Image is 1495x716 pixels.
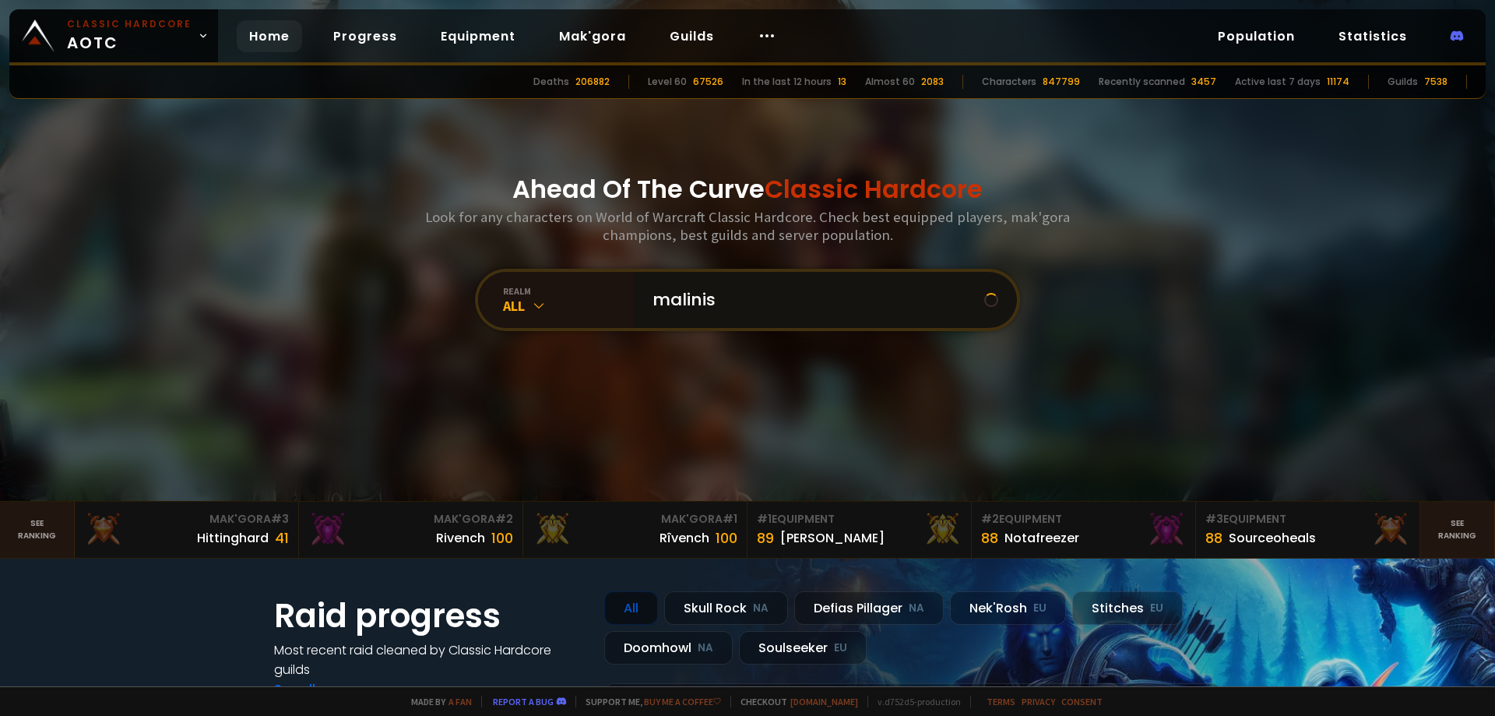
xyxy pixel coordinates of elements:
[419,208,1076,244] h3: Look for any characters on World of Warcraft Classic Hardcore. Check best equipped players, mak'g...
[1205,527,1222,548] div: 88
[67,17,192,55] span: AOTC
[981,527,998,548] div: 88
[794,591,944,625] div: Defias Pillager
[84,511,289,527] div: Mak'Gora
[321,20,410,52] a: Progress
[428,20,528,52] a: Equipment
[1150,601,1163,616] small: EU
[780,528,885,548] div: [PERSON_NAME]
[865,75,915,89] div: Almost 60
[981,511,1186,527] div: Equipment
[972,502,1196,558] a: #2Equipment88Notafreezer
[921,75,944,89] div: 2083
[1022,696,1055,707] a: Privacy
[493,696,554,707] a: Report a bug
[757,511,962,527] div: Equipment
[575,75,610,89] div: 206882
[950,591,1066,625] div: Nek'Rosh
[1191,75,1216,89] div: 3457
[274,680,375,698] a: See all progress
[657,20,726,52] a: Guilds
[1061,696,1103,707] a: Consent
[660,528,709,548] div: Rîvench
[604,591,658,625] div: All
[274,640,586,679] h4: Most recent raid cleaned by Classic Hardcore guilds
[495,511,513,527] span: # 2
[987,696,1015,707] a: Terms
[1388,75,1418,89] div: Guilds
[753,601,769,616] small: NA
[982,75,1036,89] div: Characters
[402,696,472,707] span: Made by
[698,640,713,656] small: NA
[1033,601,1046,616] small: EU
[503,297,634,315] div: All
[1072,591,1183,625] div: Stitches
[533,75,569,89] div: Deaths
[1229,528,1316,548] div: Sourceoheals
[436,528,485,548] div: Rivench
[237,20,302,52] a: Home
[1205,20,1307,52] a: Population
[271,511,289,527] span: # 3
[274,591,586,640] h1: Raid progress
[981,511,999,527] span: # 2
[730,696,858,707] span: Checkout
[547,20,638,52] a: Mak'gora
[757,511,772,527] span: # 1
[491,527,513,548] div: 100
[648,75,687,89] div: Level 60
[308,511,513,527] div: Mak'Gora
[512,171,983,208] h1: Ahead Of The Curve
[1235,75,1321,89] div: Active last 7 days
[1205,511,1410,527] div: Equipment
[723,511,737,527] span: # 1
[909,601,924,616] small: NA
[1327,75,1349,89] div: 11174
[275,527,289,548] div: 41
[765,171,983,206] span: Classic Hardcore
[299,502,523,558] a: Mak'Gora#2Rivench100
[664,591,788,625] div: Skull Rock
[1043,75,1080,89] div: 847799
[75,502,299,558] a: Mak'Gora#3Hittinghard41
[1326,20,1419,52] a: Statistics
[643,272,984,328] input: Search a character...
[747,502,972,558] a: #1Equipment89[PERSON_NAME]
[742,75,832,89] div: In the last 12 hours
[838,75,846,89] div: 13
[1205,511,1223,527] span: # 3
[790,696,858,707] a: [DOMAIN_NAME]
[9,9,218,62] a: Classic HardcoreAOTC
[1420,502,1495,558] a: Seeranking
[523,502,747,558] a: Mak'Gora#1Rîvench100
[604,631,733,665] div: Doomhowl
[739,631,867,665] div: Soulseeker
[533,511,737,527] div: Mak'Gora
[757,527,774,548] div: 89
[1196,502,1420,558] a: #3Equipment88Sourceoheals
[503,285,634,297] div: realm
[575,696,721,707] span: Support me,
[644,696,721,707] a: Buy me a coffee
[67,17,192,31] small: Classic Hardcore
[693,75,723,89] div: 67526
[448,696,472,707] a: a fan
[834,640,847,656] small: EU
[1099,75,1185,89] div: Recently scanned
[197,528,269,548] div: Hittinghard
[867,696,961,707] span: v. d752d5 - production
[1424,75,1448,89] div: 7538
[716,527,737,548] div: 100
[1004,528,1079,548] div: Notafreezer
